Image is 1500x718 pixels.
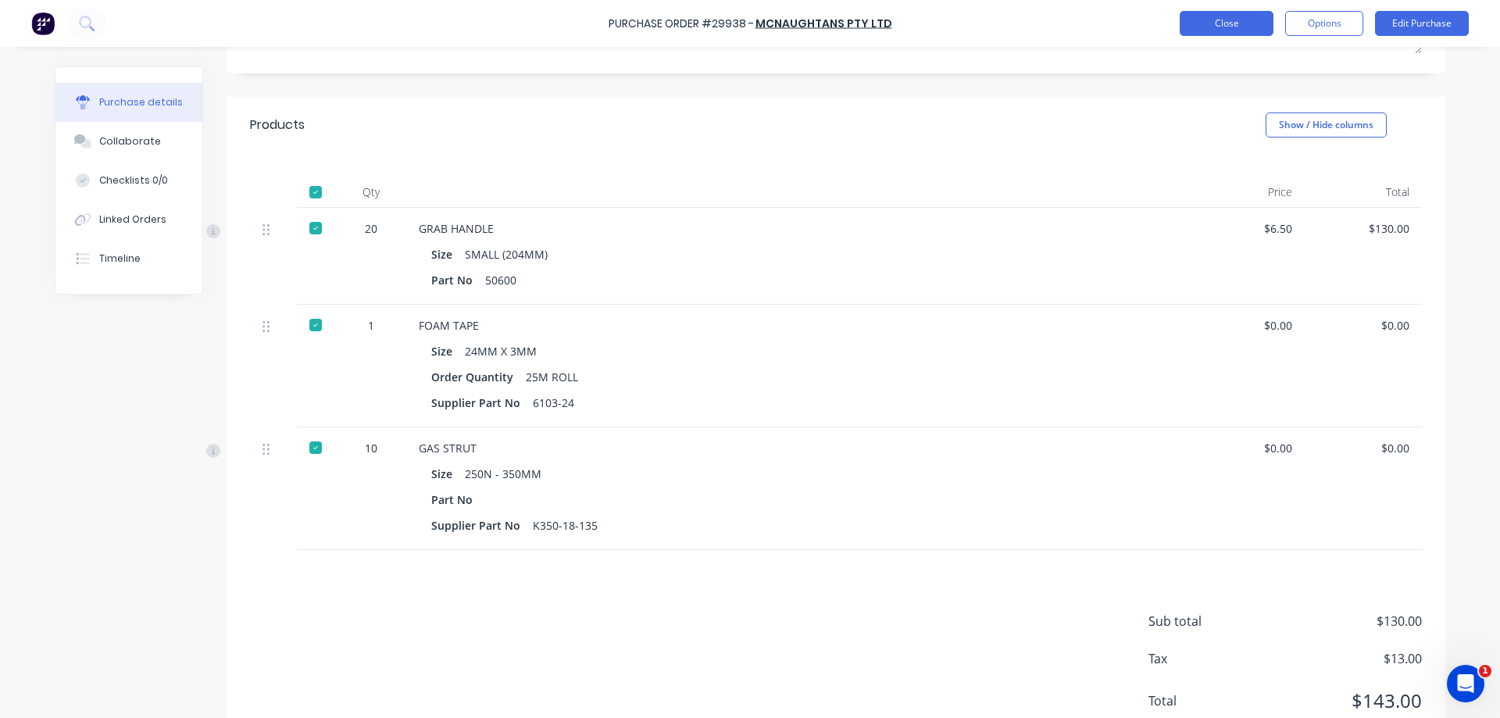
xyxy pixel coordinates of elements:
[348,220,394,237] div: 20
[419,220,1175,237] div: GRAB HANDLE
[431,366,526,388] div: Order Quantity
[1479,665,1491,677] span: 1
[1317,220,1409,237] div: $130.00
[431,391,533,414] div: Supplier Part No
[99,213,166,227] div: Linked Orders
[485,269,516,291] div: 50600
[755,16,892,31] a: McNAUGHTANS PTY LTD
[55,239,202,278] button: Timeline
[1200,317,1292,334] div: $0.00
[533,391,574,414] div: 6103-24
[419,317,1175,334] div: FOAM TAPE
[348,440,394,456] div: 10
[1180,11,1273,36] button: Close
[1266,612,1422,630] span: $130.00
[99,252,141,266] div: Timeline
[31,12,55,35] img: Factory
[348,317,394,334] div: 1
[1317,317,1409,334] div: $0.00
[1148,612,1266,630] span: Sub total
[55,83,202,122] button: Purchase details
[1266,649,1422,668] span: $13.00
[431,269,485,291] div: Part No
[1187,177,1305,208] div: Price
[431,463,465,485] div: Size
[1266,687,1422,715] span: $143.00
[465,243,548,266] div: SMALL (204MM)
[250,116,305,134] div: Products
[1148,691,1266,710] span: Total
[1305,177,1422,208] div: Total
[336,177,406,208] div: Qty
[533,514,598,537] div: K350-18-135
[431,340,465,363] div: Size
[465,340,537,363] div: 24MM X 3MM
[55,200,202,239] button: Linked Orders
[99,95,183,109] div: Purchase details
[1266,113,1387,138] button: Show / Hide columns
[1200,220,1292,237] div: $6.50
[419,440,1175,456] div: GAS STRUT
[55,122,202,161] button: Collaborate
[99,134,161,148] div: Collaborate
[609,16,754,32] div: Purchase Order #29938 -
[99,173,168,188] div: Checklists 0/0
[465,463,541,485] div: 250N - 350MM
[1200,440,1292,456] div: $0.00
[431,488,485,511] div: Part No
[55,161,202,200] button: Checklists 0/0
[526,366,578,388] div: 25M ROLL
[1148,649,1266,668] span: Tax
[431,243,465,266] div: Size
[1285,11,1363,36] button: Options
[431,514,533,537] div: Supplier Part No
[1447,665,1484,702] iframe: Intercom live chat
[1375,11,1469,36] button: Edit Purchase
[1317,440,1409,456] div: $0.00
